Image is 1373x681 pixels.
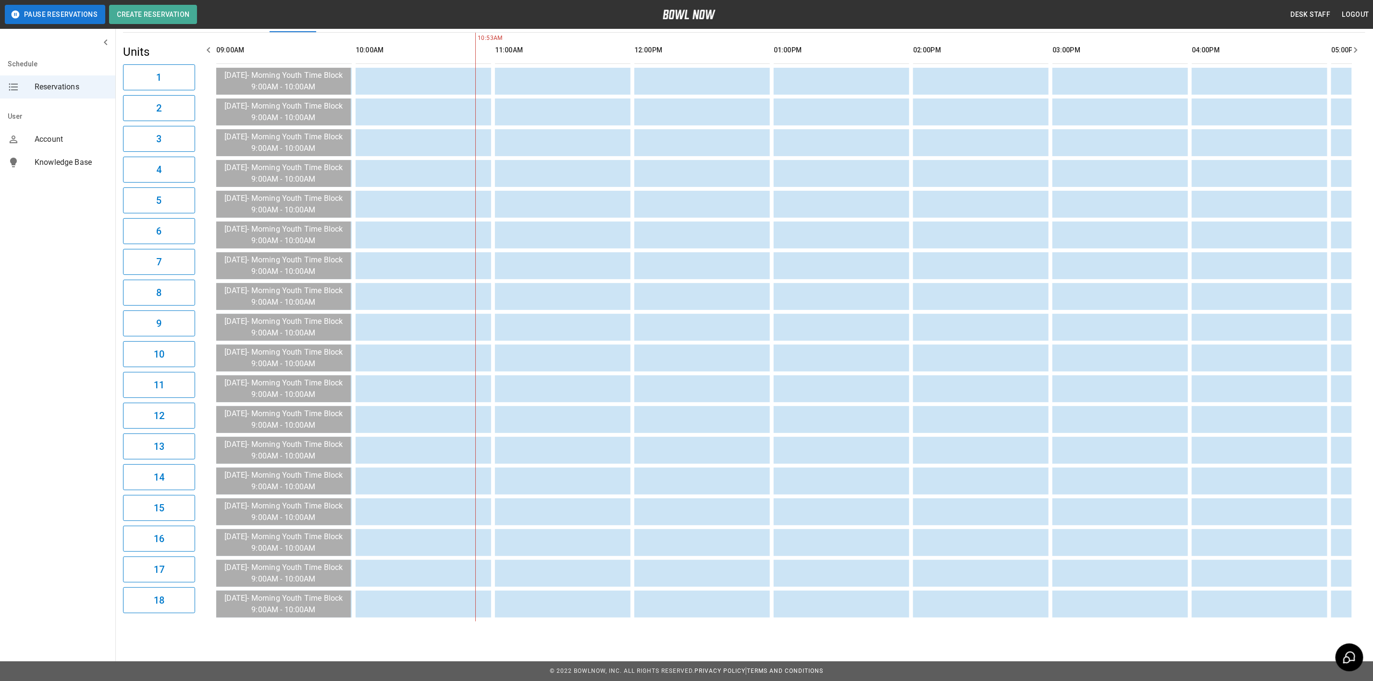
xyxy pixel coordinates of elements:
[123,526,195,552] button: 16
[156,223,161,239] h6: 6
[154,377,164,393] h6: 11
[156,285,161,300] h6: 8
[156,316,161,331] h6: 9
[109,5,197,24] button: Create Reservation
[123,403,195,429] button: 12
[156,254,161,270] h6: 7
[154,408,164,423] h6: 12
[1338,6,1373,24] button: Logout
[5,5,105,24] button: Pause Reservations
[35,157,108,168] span: Knowledge Base
[1287,6,1335,24] button: Desk Staff
[123,218,195,244] button: 6
[156,162,161,177] h6: 4
[123,126,195,152] button: 3
[123,249,195,275] button: 7
[216,37,352,64] th: 09:00AM
[123,464,195,490] button: 14
[694,668,745,674] a: Privacy Policy
[747,668,823,674] a: Terms and Conditions
[495,37,631,64] th: 11:00AM
[123,64,195,90] button: 1
[154,500,164,516] h6: 15
[123,495,195,521] button: 15
[156,193,161,208] h6: 5
[156,70,161,85] h6: 1
[475,34,478,43] span: 10:53AM
[154,439,164,454] h6: 13
[123,310,195,336] button: 9
[123,187,195,213] button: 5
[634,37,770,64] th: 12:00PM
[663,10,716,19] img: logo
[154,347,164,362] h6: 10
[123,157,195,183] button: 4
[123,95,195,121] button: 2
[123,433,195,459] button: 13
[123,557,195,582] button: 17
[154,593,164,608] h6: 18
[35,81,108,93] span: Reservations
[123,280,195,306] button: 8
[123,372,195,398] button: 11
[356,37,491,64] th: 10:00AM
[550,668,694,674] span: © 2022 BowlNow, Inc. All Rights Reserved.
[154,562,164,577] h6: 17
[154,470,164,485] h6: 14
[35,134,108,145] span: Account
[123,341,195,367] button: 10
[123,44,195,60] h5: Units
[156,100,161,116] h6: 2
[154,531,164,546] h6: 16
[156,131,161,147] h6: 3
[123,587,195,613] button: 18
